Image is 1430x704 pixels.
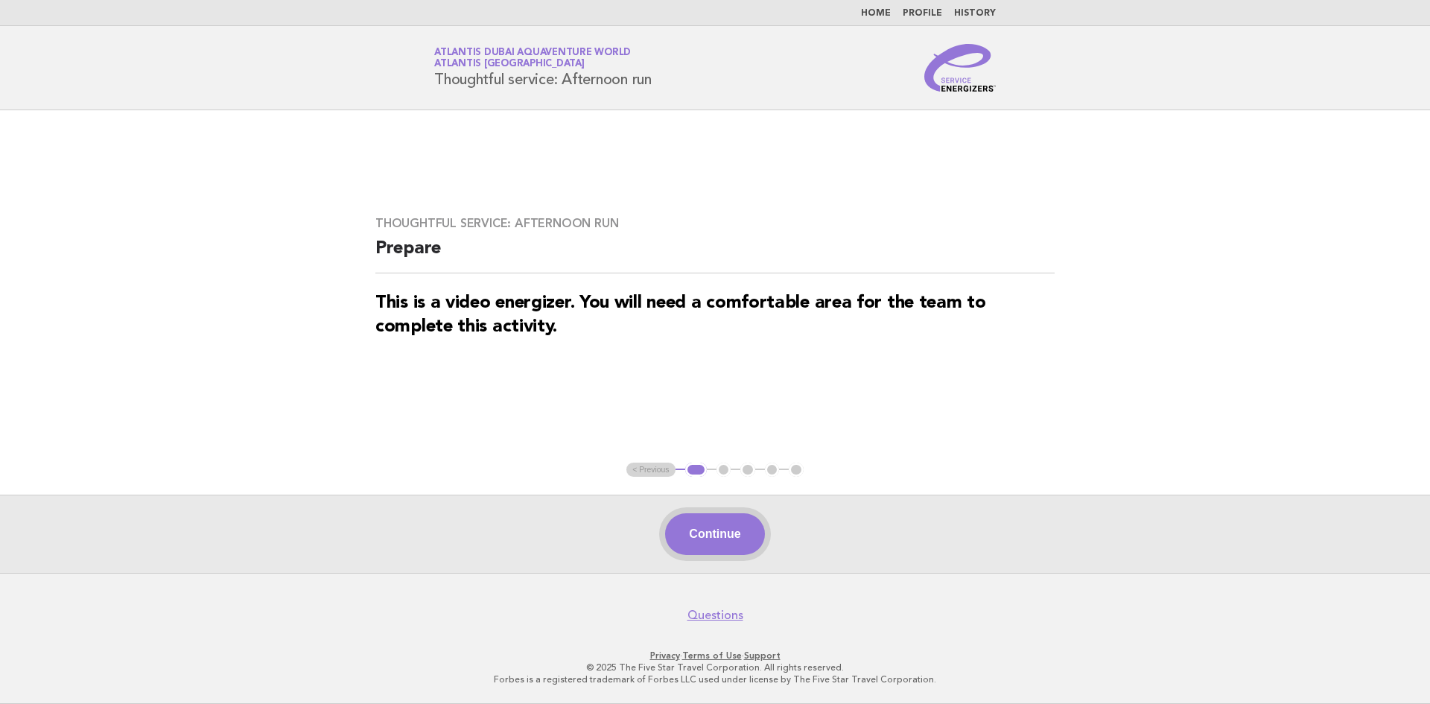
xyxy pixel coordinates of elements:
[744,650,781,661] a: Support
[954,9,996,18] a: History
[924,44,996,92] img: Service Energizers
[682,650,742,661] a: Terms of Use
[259,673,1171,685] p: Forbes is a registered trademark of Forbes LLC used under license by The Five Star Travel Corpora...
[375,294,986,336] strong: This is a video energizer. You will need a comfortable area for the team to complete this activity.
[665,513,764,555] button: Continue
[685,463,707,478] button: 1
[375,237,1055,273] h2: Prepare
[434,48,652,87] h1: Thoughtful service: Afternoon run
[259,650,1171,662] p: · ·
[650,650,680,661] a: Privacy
[903,9,942,18] a: Profile
[861,9,891,18] a: Home
[375,216,1055,231] h3: Thoughtful service: Afternoon run
[259,662,1171,673] p: © 2025 The Five Star Travel Corporation. All rights reserved.
[434,60,585,69] span: Atlantis [GEOGRAPHIC_DATA]
[434,48,631,69] a: Atlantis Dubai Aquaventure WorldAtlantis [GEOGRAPHIC_DATA]
[687,608,743,623] a: Questions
